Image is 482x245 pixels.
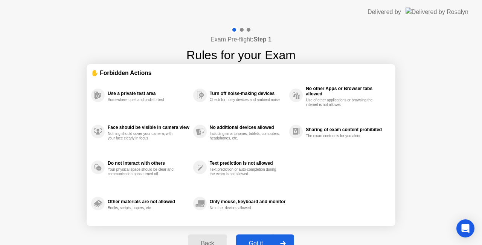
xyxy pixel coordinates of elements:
[210,132,281,141] div: Including smartphones, tablets, computers, headphones, etc.
[306,134,377,138] div: The exam content is for you alone
[210,167,281,176] div: Text prediction or auto-completion during the exam is not allowed
[210,91,285,96] div: Turn off noise-making devices
[368,8,401,17] div: Delivered by
[108,91,189,96] div: Use a private test area
[108,161,189,166] div: Do not interact with others
[210,199,285,204] div: Only mouse, keyboard and monitor
[108,98,179,102] div: Somewhere quiet and undisturbed
[108,125,189,130] div: Face should be visible in camera view
[210,206,281,210] div: No other devices allowed
[210,98,281,102] div: Check for noisy devices and ambient noise
[108,167,179,176] div: Your physical space should be clear and communication apps turned off
[108,199,189,204] div: Other materials are not allowed
[456,219,474,237] div: Open Intercom Messenger
[108,132,179,141] div: Nothing should cover your camera, with your face clearly in focus
[406,8,468,16] img: Delivered by Rosalyn
[210,35,272,44] h4: Exam Pre-flight:
[306,86,387,96] div: No other Apps or Browser tabs allowed
[306,98,377,107] div: Use of other applications or browsing the internet is not allowed
[108,206,179,210] div: Books, scripts, papers, etc
[210,161,285,166] div: Text prediction is not allowed
[253,36,272,43] b: Step 1
[91,69,391,77] div: ✋ Forbidden Actions
[210,125,285,130] div: No additional devices allowed
[306,127,387,132] div: Sharing of exam content prohibited
[186,46,296,64] h1: Rules for your Exam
